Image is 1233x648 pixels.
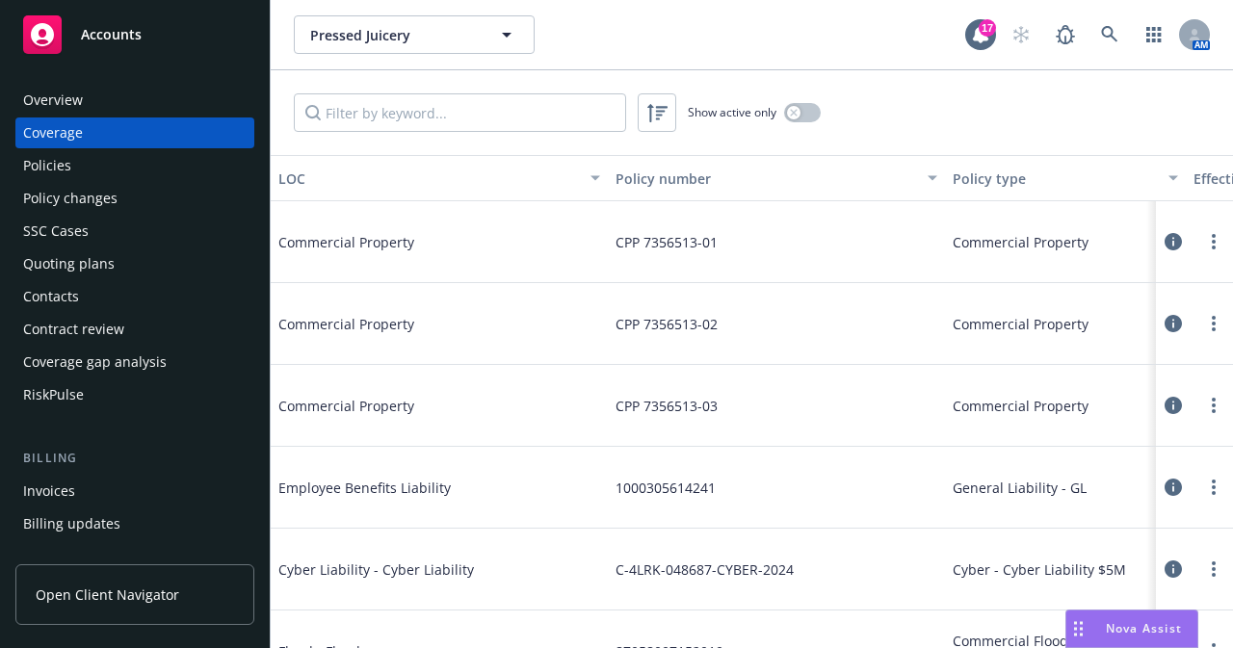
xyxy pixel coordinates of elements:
div: 17 [979,19,996,37]
a: Contacts [15,281,254,312]
a: Account charges [15,541,254,572]
button: Pressed Juicery [294,15,535,54]
span: Cyber Liability - Cyber Liability [278,559,567,580]
span: Commercial Property [953,314,1089,334]
a: more [1202,312,1225,335]
a: Coverage gap analysis [15,347,254,377]
a: Report a Bug [1046,15,1085,54]
span: Commercial Property [278,232,567,252]
a: RiskPulse [15,379,254,410]
div: Coverage [23,117,83,148]
span: Commercial Property [953,396,1089,416]
div: Contacts [23,281,79,312]
a: Invoices [15,476,254,506]
div: Quoting plans [23,248,115,279]
input: Filter by keyword... [294,93,626,132]
span: Pressed Juicery [310,25,477,45]
a: Quoting plans [15,248,254,279]
button: LOC [271,155,608,201]
div: Drag to move [1066,610,1090,647]
span: Commercial Property [278,314,567,334]
div: Contract review [23,314,124,345]
span: Commercial Property [953,232,1089,252]
a: Policy changes [15,183,254,214]
a: more [1202,230,1225,253]
span: Open Client Navigator [36,584,179,605]
a: more [1202,394,1225,417]
span: Commercial Property [278,396,567,416]
span: C-4LRK-048687-CYBER-2024 [616,559,794,580]
a: Overview [15,85,254,116]
a: Switch app [1135,15,1173,54]
a: Search [1090,15,1129,54]
div: Billing [15,449,254,468]
div: Account charges [23,541,130,572]
div: Invoices [23,476,75,506]
div: SSC Cases [23,216,89,246]
div: Coverage gap analysis [23,347,167,377]
span: Cyber - Cyber Liability $5M [953,559,1126,580]
div: Overview [23,85,83,116]
span: General Liability - GL [953,478,1087,498]
span: 1000305614241 [616,478,716,498]
div: Policy type [953,168,1157,189]
span: CPP 7356513-01 [616,232,718,252]
button: Policy number [608,155,945,201]
span: Accounts [81,27,142,42]
a: Coverage [15,117,254,148]
a: more [1202,557,1225,581]
button: Policy type [945,155,1186,201]
a: Policies [15,150,254,181]
span: Employee Benefits Liability [278,478,567,498]
a: Billing updates [15,508,254,539]
button: Nova Assist [1065,609,1198,648]
a: SSC Cases [15,216,254,246]
span: Show active only [688,104,776,120]
div: Policy number [616,168,916,189]
div: RiskPulse [23,379,84,410]
a: Start snowing [1002,15,1040,54]
span: CPP 7356513-02 [616,314,718,334]
div: Policies [23,150,71,181]
div: Billing updates [23,508,120,539]
a: more [1202,476,1225,499]
div: LOC [278,168,579,189]
div: Policy changes [23,183,118,214]
span: CPP 7356513-03 [616,396,718,416]
a: Accounts [15,8,254,62]
span: Nova Assist [1106,620,1182,636]
a: Contract review [15,314,254,345]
